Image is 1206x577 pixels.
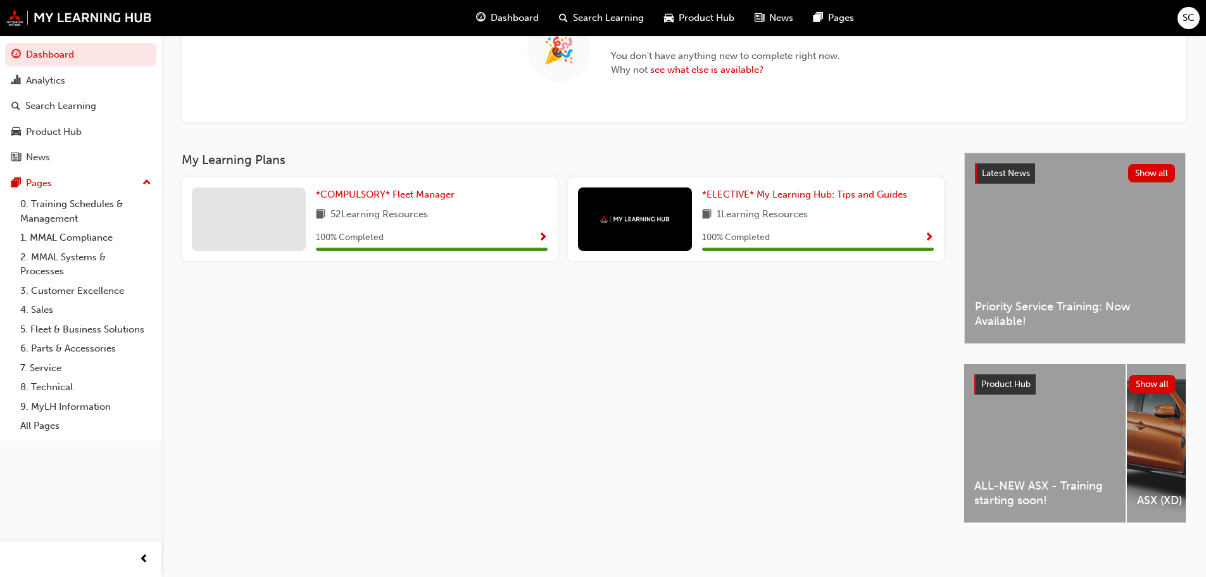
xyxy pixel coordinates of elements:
[924,230,934,246] button: Show Progress
[26,150,50,165] div: News
[15,248,156,281] a: 2. MMAL Systems & Processes
[964,153,1186,344] a: Latest NewsShow allPriority Service Training: Now Available!
[15,194,156,228] a: 0. Training Schedules & Management
[5,41,156,172] button: DashboardAnalyticsSearch LearningProduct HubNews
[755,10,764,26] span: news-icon
[744,5,803,31] a: news-iconNews
[543,43,575,58] span: 🎉
[559,10,568,26] span: search-icon
[11,127,21,138] span: car-icon
[573,11,644,25] span: Search Learning
[5,172,156,195] button: Pages
[1178,7,1200,29] button: SC
[15,397,156,417] a: 9. MyLH Information
[5,94,156,118] a: Search Learning
[975,300,1175,328] span: Priority Service Training: Now Available!
[1183,11,1195,25] span: SC
[974,479,1115,507] span: ALL-NEW ASX - Training starting soon!
[611,63,840,77] span: Why not
[982,168,1030,179] span: Latest News
[316,189,455,200] span: *COMPULSORY* Fleet Manager
[974,374,1176,395] a: Product HubShow all
[15,281,156,301] a: 3. Customer Excellence
[702,189,907,200] span: *ELECTIVE* My Learning Hub: Tips and Guides
[25,99,96,113] div: Search Learning
[491,11,539,25] span: Dashboard
[981,379,1031,390] span: Product Hub
[538,230,548,246] button: Show Progress
[769,11,793,25] span: News
[26,125,82,139] div: Product Hub
[15,300,156,320] a: 4. Sales
[1129,375,1176,393] button: Show all
[702,187,912,202] a: *ELECTIVE* My Learning Hub: Tips and Guides
[316,231,384,245] span: 100 % Completed
[11,101,20,112] span: search-icon
[316,187,460,202] a: *COMPULSORY* Fleet Manager
[139,552,149,567] span: prev-icon
[5,120,156,144] a: Product Hub
[182,153,944,167] h3: My Learning Plans
[664,10,674,26] span: car-icon
[15,320,156,339] a: 5. Fleet & Business Solutions
[5,43,156,67] a: Dashboard
[26,73,65,88] div: Analytics
[11,178,21,189] span: pages-icon
[5,69,156,92] a: Analytics
[650,64,763,75] a: see what else is available?
[466,5,549,31] a: guage-iconDashboard
[11,152,21,163] span: news-icon
[611,49,840,63] span: You don't have anything new to complete right now.
[15,416,156,436] a: All Pages
[316,207,325,223] span: book-icon
[6,10,152,26] img: mmal
[702,231,770,245] span: 100 % Completed
[964,364,1126,523] a: ALL-NEW ASX - Training starting soon!
[142,175,151,191] span: up-icon
[11,75,21,87] span: chart-icon
[828,11,854,25] span: Pages
[679,11,734,25] span: Product Hub
[15,377,156,397] a: 8. Technical
[1128,164,1176,182] button: Show all
[549,5,654,31] a: search-iconSearch Learning
[702,207,712,223] span: book-icon
[26,176,52,191] div: Pages
[600,215,670,224] img: mmal
[476,10,486,26] span: guage-icon
[975,163,1175,184] a: Latest NewsShow all
[538,232,548,244] span: Show Progress
[803,5,864,31] a: pages-iconPages
[5,146,156,169] a: News
[924,232,934,244] span: Show Progress
[717,207,808,223] span: 1 Learning Resources
[654,5,744,31] a: car-iconProduct Hub
[15,339,156,358] a: 6. Parts & Accessories
[15,228,156,248] a: 1. MMAL Compliance
[15,358,156,378] a: 7. Service
[11,49,21,61] span: guage-icon
[330,207,428,223] span: 52 Learning Resources
[813,10,823,26] span: pages-icon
